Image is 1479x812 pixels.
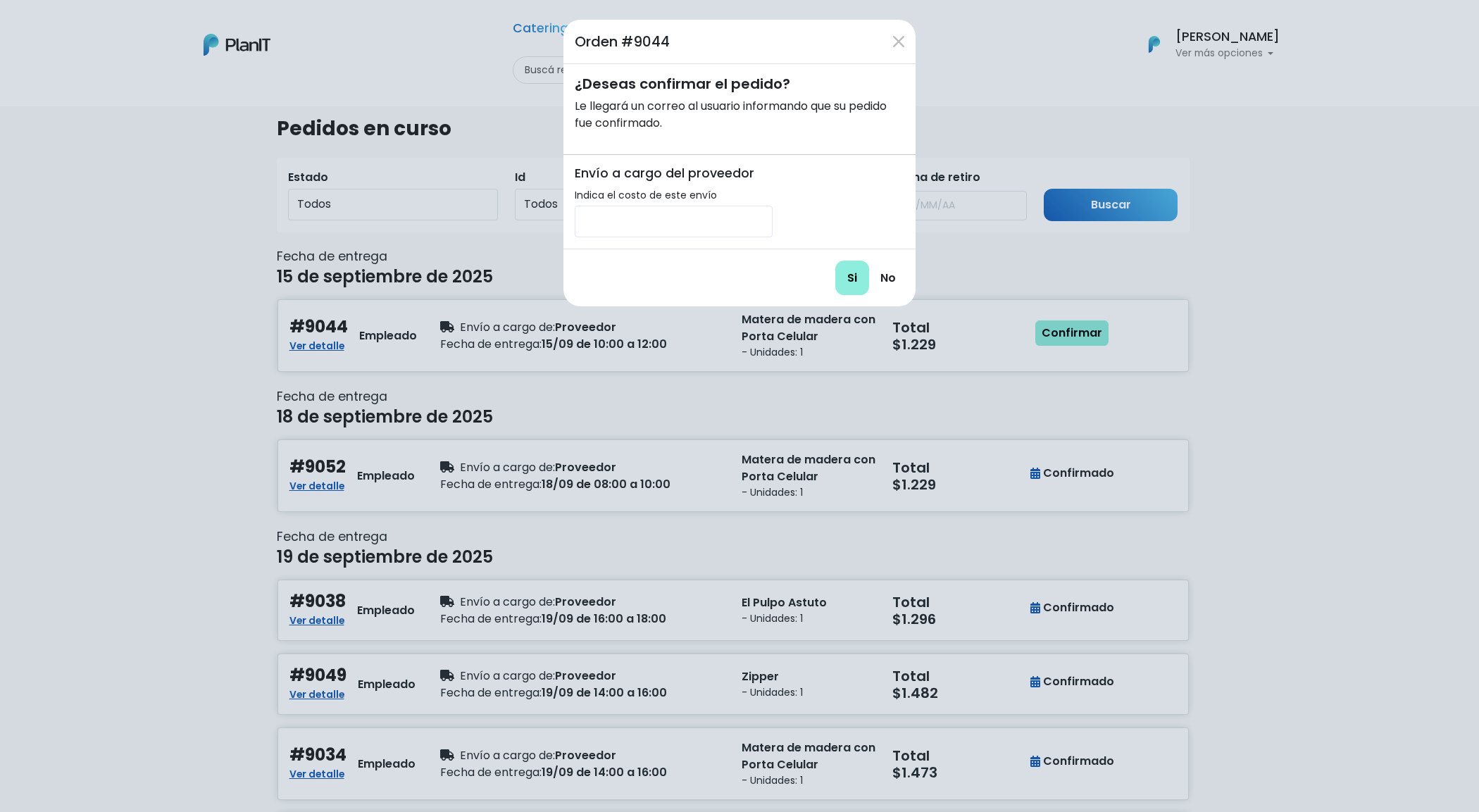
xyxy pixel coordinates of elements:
a: No [872,261,904,294]
input: Si [835,261,869,295]
div: ¿Necesitás ayuda? [73,13,203,41]
label: Indica el costo de este envío [575,188,717,203]
h5: Orden #9044 [575,31,670,52]
button: Close [887,30,910,53]
p: Le llegará un correo al usuario informando que su pedido fue confirmado. [575,98,904,132]
h6: Envío a cargo del proveedor [575,166,773,181]
h5: ¿Deseas confirmar el pedido? [575,75,904,92]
